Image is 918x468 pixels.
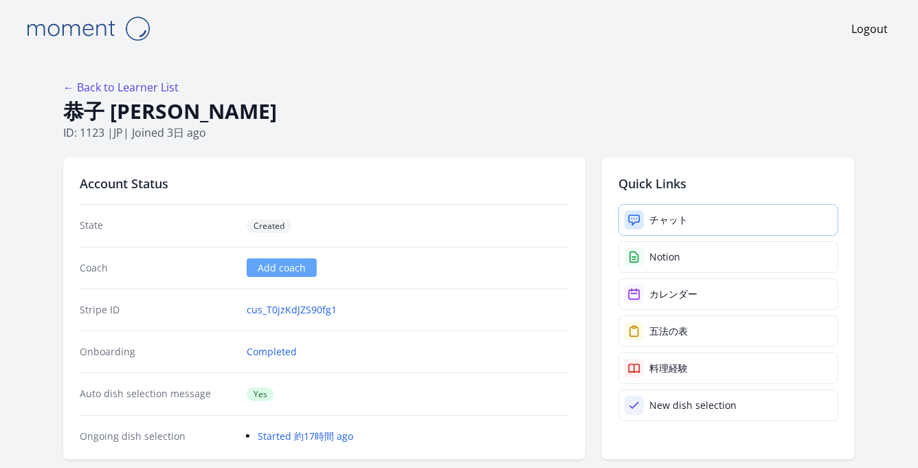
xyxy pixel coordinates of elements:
h2: Account Status [80,174,569,193]
h1: 恭子 [PERSON_NAME] [63,98,855,124]
div: 五法の表 [649,324,688,338]
a: Started 約17時間 ago [258,430,353,443]
a: ← Back to Learner List [63,80,179,95]
div: カレンダー [649,287,697,301]
span: Yes [247,388,274,401]
span: jp [113,125,123,140]
dt: Onboarding [80,345,236,359]
span: Created [247,219,291,233]
a: Completed [247,345,297,359]
a: cus_T0jzKdJZS90fg1 [247,303,337,317]
h2: Quick Links [618,174,838,193]
div: New dish selection [649,399,737,412]
a: 料理経験 [618,353,838,384]
a: New dish selection [618,390,838,421]
p: ID: 1123 | | Joined 3日 ago [63,124,855,141]
a: 五法の表 [618,315,838,347]
a: Logout [851,21,888,37]
div: Notion [649,250,680,264]
div: 料理経験 [649,361,688,375]
dt: Auto dish selection message [80,387,236,401]
a: Notion [618,241,838,273]
a: チャット [618,204,838,236]
a: カレンダー [618,278,838,310]
div: チャット [649,213,688,227]
dt: Stripe ID [80,303,236,317]
a: Add coach [247,258,317,277]
dt: State [80,219,236,233]
dt: Ongoing dish selection [80,430,236,443]
img: Moment [19,11,157,46]
dt: Coach [80,261,236,275]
